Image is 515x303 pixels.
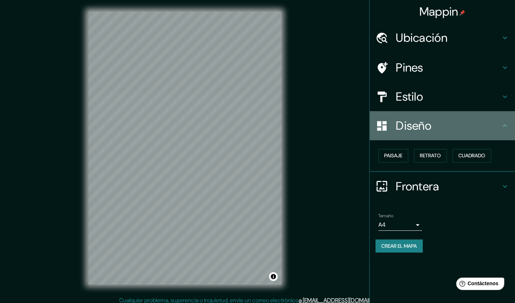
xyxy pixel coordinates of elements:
[269,272,278,281] button: Alternar atribución
[88,12,281,284] canvas: Mapa
[378,219,422,231] div: A4
[396,31,500,45] h4: Ubicación
[450,275,507,295] iframe: Help widget launcher
[419,4,458,19] font: Mappin
[458,151,485,160] font: Cuadrado
[396,118,500,133] h4: Diseño
[384,151,402,160] font: Paisaje
[396,179,500,194] h4: Frontera
[370,23,515,52] div: Ubicación
[381,242,417,251] font: Crear el mapa
[370,53,515,82] div: Pines
[370,111,515,140] div: Diseño
[375,239,423,253] button: Crear el mapa
[459,10,465,16] img: pin-icon.png
[452,149,491,162] button: Cuadrado
[370,172,515,201] div: Frontera
[396,60,500,75] h4: Pines
[414,149,447,162] button: Retrato
[378,213,393,219] label: Tamaño
[378,149,408,162] button: Paisaje
[370,82,515,111] div: Estilo
[420,151,441,160] font: Retrato
[396,89,500,104] h4: Estilo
